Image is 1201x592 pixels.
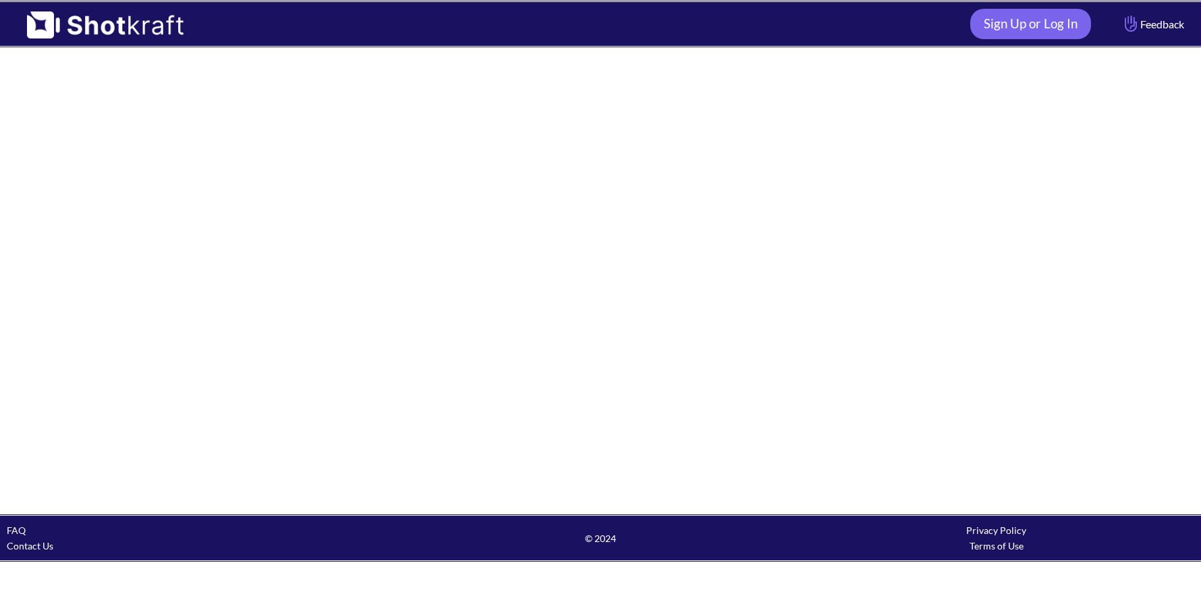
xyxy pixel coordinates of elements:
span: © 2024 [403,531,799,546]
a: Contact Us [7,540,53,551]
div: Terms of Use [798,538,1194,554]
a: FAQ [7,524,26,536]
div: Privacy Policy [798,522,1194,538]
span: Feedback [1121,16,1184,32]
img: Hand Icon [1121,12,1140,35]
a: Sign Up or Log In [970,9,1091,39]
